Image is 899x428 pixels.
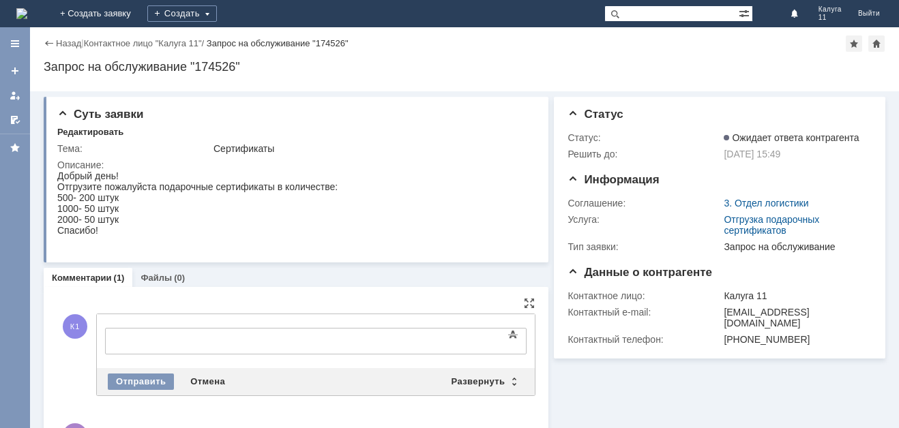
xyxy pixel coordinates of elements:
a: Отгрузка подарочных сертификатов [724,214,819,236]
div: Запрос на обслуживание "174526" [207,38,349,48]
div: / [84,38,207,48]
div: Контактный e-mail: [568,307,721,318]
a: 3. Отдел логистики [724,198,808,209]
a: Перейти на домашнюю страницу [16,8,27,19]
span: Показать панель инструментов [505,326,521,343]
div: Статус: [568,132,721,143]
span: Информация [568,173,659,186]
div: Создать [147,5,217,22]
div: Услуга: [568,214,721,225]
div: | [81,37,83,48]
div: (1) [114,273,125,283]
div: [EMAIL_ADDRESS][DOMAIN_NAME] [724,307,866,328]
div: Добавить в избранное [846,35,862,52]
div: (0) [174,273,185,283]
img: logo [16,8,27,19]
a: Создать заявку [4,60,26,82]
div: Запрос на обслуживание [724,241,866,252]
div: Контактный телефон: [568,334,721,345]
div: Соглашение: [568,198,721,209]
span: Статус [568,108,623,121]
span: 11 [819,14,842,22]
a: Комментарии [52,273,112,283]
span: Данные о контрагенте [568,266,712,279]
a: Файлы [141,273,172,283]
span: Расширенный поиск [739,6,752,19]
div: Редактировать [57,127,123,138]
a: Мои заявки [4,85,26,106]
div: На всю страницу [524,298,535,309]
div: Описание: [57,159,533,170]
div: Тип заявки: [568,241,721,252]
span: [DATE] 15:49 [724,149,780,159]
span: Суть заявки [57,108,143,121]
a: Контактное лицо "Калуга 11" [84,38,202,48]
div: Тема: [57,143,211,154]
div: Контактное лицо: [568,290,721,301]
div: Решить до: [568,149,721,159]
div: Сделать домашней страницей [868,35,885,52]
span: Ожидает ответа контрагента [724,132,859,143]
span: К1 [63,314,87,339]
a: Назад [56,38,81,48]
span: Калуга [819,5,842,14]
div: Калуга 11 [724,290,866,301]
a: Мои согласования [4,109,26,131]
div: Запрос на обслуживание "174526" [44,60,885,74]
div: Сертификаты [213,143,530,154]
div: [PHONE_NUMBER] [724,334,866,345]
